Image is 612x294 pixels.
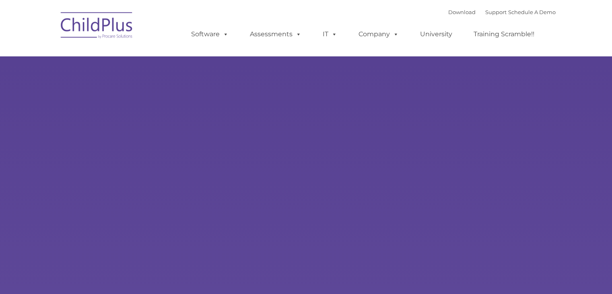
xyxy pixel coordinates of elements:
a: Company [350,26,407,42]
a: Software [183,26,237,42]
a: Support [485,9,507,15]
img: ChildPlus by Procare Solutions [57,6,137,47]
a: Download [448,9,476,15]
a: Training Scramble!! [466,26,542,42]
font: | [448,9,556,15]
a: University [412,26,460,42]
a: Assessments [242,26,309,42]
a: IT [315,26,345,42]
a: Schedule A Demo [508,9,556,15]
